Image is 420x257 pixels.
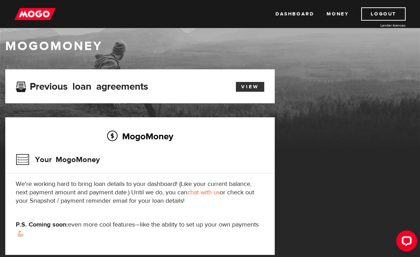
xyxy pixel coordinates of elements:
p: We're working hard to bring loan details to your dashboard! (Like your current balance, next paym... [16,180,264,205]
a: Dashboard [275,7,314,21]
strong: P.S. Coming soon: [16,221,68,229]
iframe: LiveChat chat widget [391,228,420,257]
a: Lender licences [353,23,406,28]
img: strong arm emoji [18,231,23,237]
h1: MogoMoney [5,39,415,54]
p: even more cool features—like the ability to set up your own payments [16,221,264,237]
a: Money [327,7,349,21]
h3: Your MogoMoney [16,151,100,169]
a: View [236,82,264,92]
a: chat with us [187,188,220,196]
h2: MogoMoney [16,129,264,144]
a: Logout [361,7,406,21]
img: mogo_logo-11ee424be714fa7cbb0f0f49df9e16ec.png [14,7,56,21]
h3: Previous loan agreements [16,81,148,90]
